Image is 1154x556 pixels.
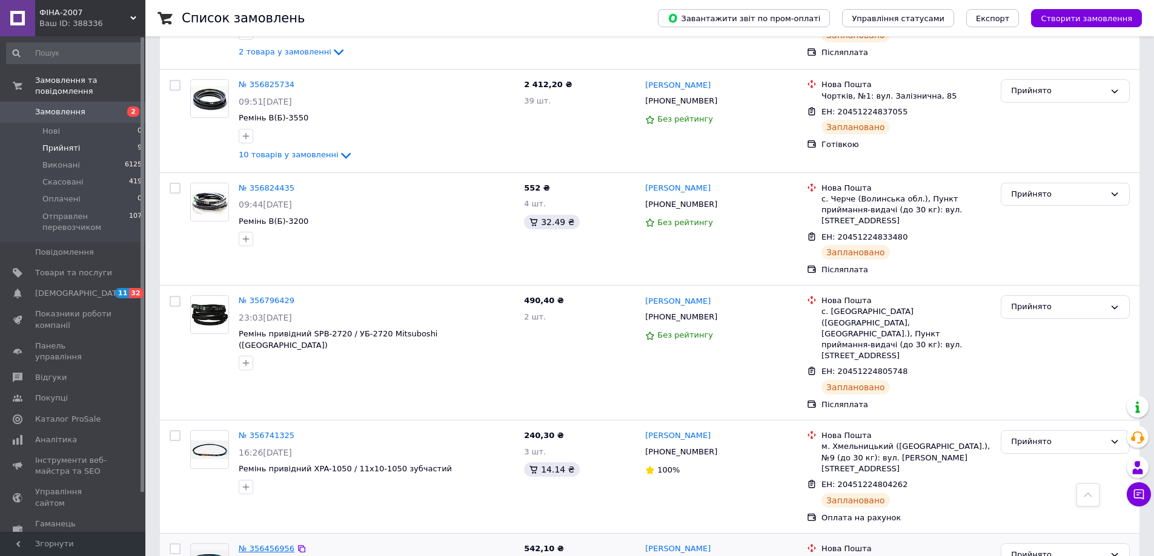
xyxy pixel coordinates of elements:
[645,543,711,555] a: [PERSON_NAME]
[239,544,294,553] a: № 356456956
[42,177,84,188] span: Скасовані
[657,465,680,474] span: 100%
[524,296,564,305] span: 490,40 ₴
[1041,14,1132,23] span: Створити замовлення
[524,215,579,229] div: 32.49 ₴
[1031,9,1142,27] button: Створити замовлення
[191,189,228,214] img: Фото товару
[643,444,720,460] div: [PHONE_NUMBER]
[966,9,1020,27] button: Експорт
[821,139,991,150] div: Готівкою
[821,194,991,227] div: с. Черче (Волинська обл.), Пункт приймання-видачі (до 30 кг): вул. [STREET_ADDRESS]
[1011,85,1105,97] div: Прийнято
[35,75,145,97] span: Замовлення та повідомлення
[821,399,991,410] div: Післяплата
[657,218,713,227] span: Без рейтингу
[35,309,112,330] span: Показники роботи компанії
[42,160,80,171] span: Виконані
[35,341,112,362] span: Панель управління
[129,211,142,233] span: 107
[138,126,142,137] span: 0
[524,462,579,477] div: 14.14 ₴
[35,455,112,477] span: Інструменти веб-майстра та SEO
[39,18,145,29] div: Ваш ID: 388336
[239,431,294,440] a: № 356741325
[190,79,229,118] a: Фото товару
[239,313,292,322] span: 23:03[DATE]
[821,306,991,361] div: с. [GEOGRAPHIC_DATA] ([GEOGRAPHIC_DATA], [GEOGRAPHIC_DATA].), Пункт приймання-видачі (до 30 кг): ...
[42,143,80,154] span: Прийняті
[821,245,890,260] div: Заплановано
[821,232,907,241] span: ЕН: 20451224833480
[239,464,452,473] a: Ремінь привідний ХPA-1050 / 11x10-1050 зубчастий
[658,9,830,27] button: Завантажити звіт по пром-оплаті
[821,79,991,90] div: Нова Пошта
[239,200,292,209] span: 09:44[DATE]
[821,120,890,134] div: Заплановано
[39,7,130,18] span: ФІНА-2007
[191,440,228,459] img: Фото товару
[35,393,68,404] span: Покупці
[821,183,991,194] div: Нова Пошта
[643,197,720,212] div: [PHONE_NUMBER]
[645,183,711,194] a: [PERSON_NAME]
[821,430,991,441] div: Нова Пошта
[239,217,308,226] a: Ремінь В(Б)-3200
[35,486,112,508] span: Управління сайтом
[239,47,331,56] span: 2 товара у замовленні
[239,150,353,159] a: 10 товарів у замовленні
[35,434,77,445] span: Аналітика
[524,447,546,456] span: 3 шт.
[42,126,60,137] span: Нові
[239,113,308,122] a: Ремінь В(Б)-3550
[138,194,142,204] span: 0
[821,543,991,554] div: Нова Пошта
[643,309,720,325] div: [PHONE_NUMBER]
[821,295,991,306] div: Нова Пошта
[1011,301,1105,313] div: Прийнято
[239,183,294,192] a: № 356824435
[190,183,229,221] a: Фото товару
[524,544,564,553] span: 542,10 ₴
[821,47,991,58] div: Післяплата
[35,518,112,540] span: Гаманець компанії
[524,96,551,105] span: 39 шт.
[821,512,991,523] div: Оплата на рахунок
[191,303,228,327] img: Фото товару
[645,80,711,91] a: [PERSON_NAME]
[115,288,129,298] span: 11
[821,380,890,394] div: Заплановано
[35,288,125,299] span: [DEMOGRAPHIC_DATA]
[643,93,720,109] div: [PHONE_NUMBER]
[239,329,438,350] a: Ремінь привідний SРВ-2720 / УБ-2720 Mitsuboshi ([GEOGRAPHIC_DATA])
[190,430,229,469] a: Фото товару
[524,199,546,208] span: 4 шт.
[1011,188,1105,201] div: Прийнято
[239,150,339,159] span: 10 товарів у замовленні
[239,47,346,56] a: 2 товара у замовленні
[127,106,139,117] span: 2
[191,86,228,113] img: Фото товару
[239,448,292,457] span: 16:26[DATE]
[976,14,1010,23] span: Експорт
[524,80,572,89] span: 2 412,20 ₴
[35,267,112,278] span: Товари та послуги
[129,177,142,188] span: 419
[657,114,713,123] span: Без рейтингу
[239,80,294,89] a: № 356825734
[821,107,907,116] span: ЕН: 20451224837055
[6,42,143,64] input: Пошук
[35,414,101,425] span: Каталог ProSale
[182,11,305,25] h1: Список замовлень
[42,211,129,233] span: Отправлен перевозчиком
[821,91,991,102] div: Чортків, №1: вул. Залізнична, 85
[524,431,564,440] span: 240,30 ₴
[239,97,292,106] span: 09:51[DATE]
[524,312,546,321] span: 2 шт.
[35,372,67,383] span: Відгуки
[645,430,711,442] a: [PERSON_NAME]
